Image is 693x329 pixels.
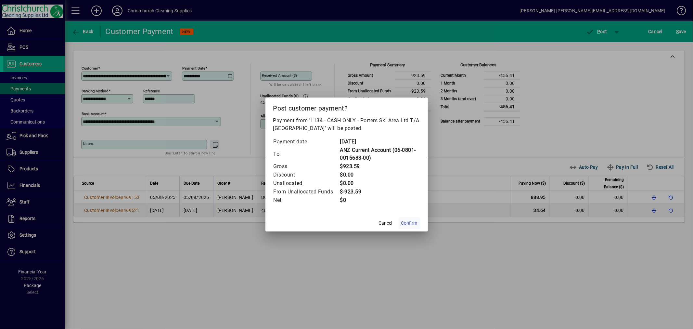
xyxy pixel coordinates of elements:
td: To: [273,146,340,162]
td: Payment date [273,138,340,146]
td: Net [273,196,340,204]
td: Unallocated [273,179,340,188]
button: Confirm [399,217,420,229]
h2: Post customer payment? [265,98,428,116]
td: Discount [273,171,340,179]
td: ANZ Current Account (06-0801-0015683-00) [340,146,420,162]
td: Gross [273,162,340,171]
p: Payment from '1134 - CASH ONLY - Porters Ski Area Ltd T/A [GEOGRAPHIC_DATA]' will be posted. [273,117,420,132]
td: $0.00 [340,171,420,179]
span: Confirm [401,220,417,227]
td: $923.59 [340,162,420,171]
td: $-923.59 [340,188,420,196]
td: $0 [340,196,420,204]
span: Cancel [379,220,392,227]
td: From Unallocated Funds [273,188,340,196]
button: Cancel [375,217,396,229]
td: [DATE] [340,138,420,146]
td: $0.00 [340,179,420,188]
